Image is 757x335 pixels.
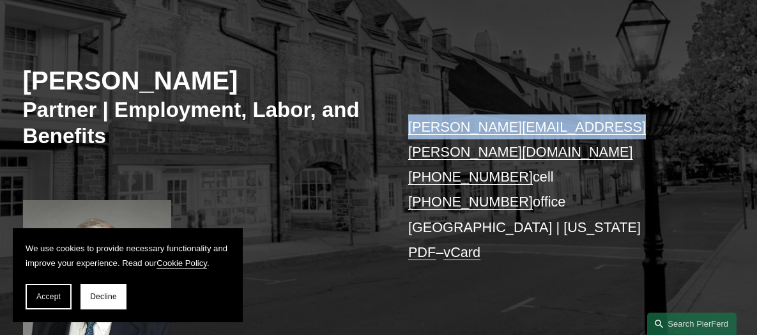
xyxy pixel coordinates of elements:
[408,244,436,260] a: PDF
[23,66,379,97] h2: [PERSON_NAME]
[443,244,480,260] a: vCard
[408,119,646,160] a: [PERSON_NAME][EMAIL_ADDRESS][PERSON_NAME][DOMAIN_NAME]
[26,241,230,271] p: We use cookies to provide necessary functionality and improve your experience. Read our .
[13,228,243,322] section: Cookie banner
[647,313,737,335] a: Search this site
[26,284,72,309] button: Accept
[157,258,207,268] a: Cookie Policy
[36,292,61,301] span: Accept
[408,114,705,264] p: cell office [GEOGRAPHIC_DATA] | [US_STATE] –
[408,194,533,210] a: [PHONE_NUMBER]
[408,169,533,185] a: [PHONE_NUMBER]
[23,97,379,150] h3: Partner | Employment, Labor, and Benefits
[80,284,126,309] button: Decline
[90,292,117,301] span: Decline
